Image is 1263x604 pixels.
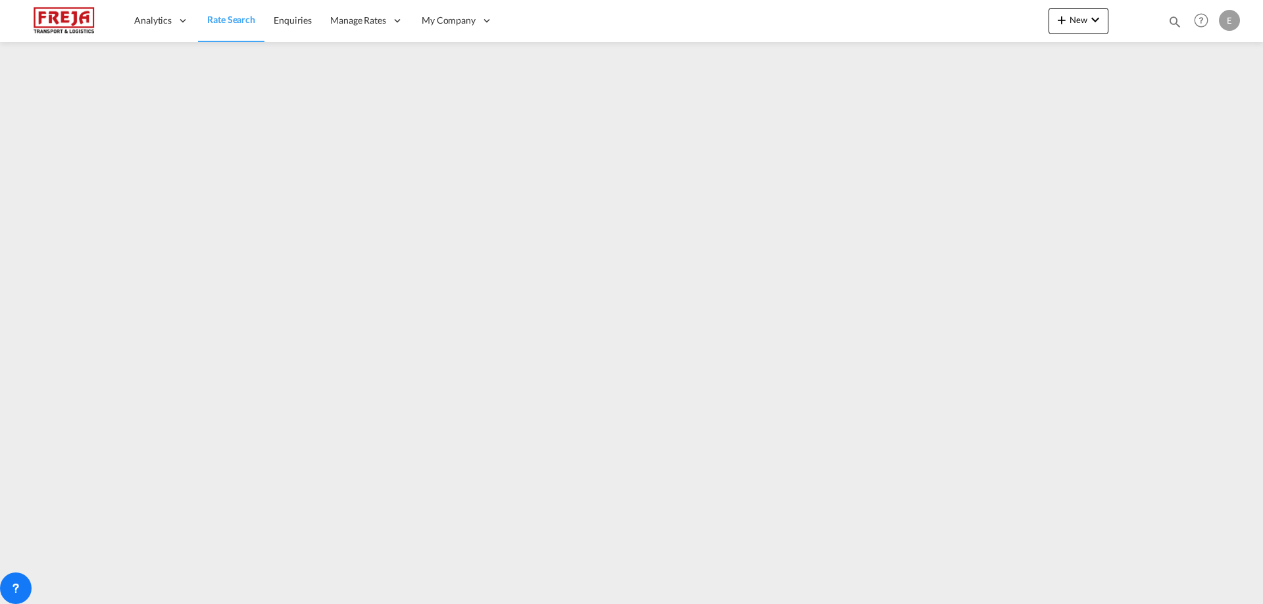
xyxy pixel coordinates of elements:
[422,14,476,27] span: My Company
[1054,14,1103,25] span: New
[134,14,172,27] span: Analytics
[20,6,109,35] img: 586607c025bf11f083711d99603023e7.png
[1168,14,1182,29] md-icon: icon-magnify
[1049,8,1108,34] button: icon-plus 400-fgNewicon-chevron-down
[1087,12,1103,28] md-icon: icon-chevron-down
[1190,9,1219,33] div: Help
[330,14,386,27] span: Manage Rates
[274,14,312,26] span: Enquiries
[207,14,255,25] span: Rate Search
[1219,10,1240,31] div: E
[1190,9,1212,32] span: Help
[1054,12,1070,28] md-icon: icon-plus 400-fg
[1168,14,1182,34] div: icon-magnify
